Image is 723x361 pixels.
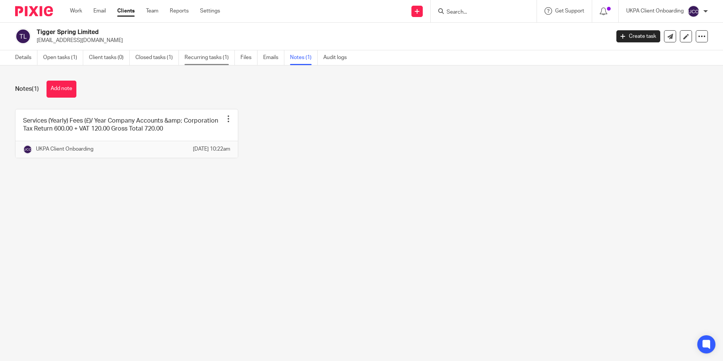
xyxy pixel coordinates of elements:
p: UKPA Client Onboarding [36,145,93,153]
img: Pixie [15,6,53,16]
input: Search [446,9,514,16]
a: Emails [263,50,284,65]
a: Work [70,7,82,15]
a: Notes (1) [290,50,318,65]
h1: Notes [15,85,39,93]
a: Files [240,50,258,65]
a: Audit logs [323,50,352,65]
a: Settings [200,7,220,15]
span: (1) [32,86,39,92]
a: Recurring tasks (1) [185,50,235,65]
button: Add note [47,81,76,98]
img: svg%3E [15,28,31,44]
h2: Tigger Spring Limited [37,28,491,36]
p: [DATE] 10:22am [193,145,230,153]
p: UKPA Client Onboarding [626,7,684,15]
a: Team [146,7,158,15]
a: Client tasks (0) [89,50,130,65]
a: Details [15,50,37,65]
a: Email [93,7,106,15]
a: Open tasks (1) [43,50,83,65]
img: svg%3E [23,145,32,154]
p: [EMAIL_ADDRESS][DOMAIN_NAME] [37,37,605,44]
span: Get Support [555,8,584,14]
a: Reports [170,7,189,15]
a: Clients [117,7,135,15]
a: Create task [616,30,660,42]
a: Closed tasks (1) [135,50,179,65]
img: svg%3E [687,5,700,17]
